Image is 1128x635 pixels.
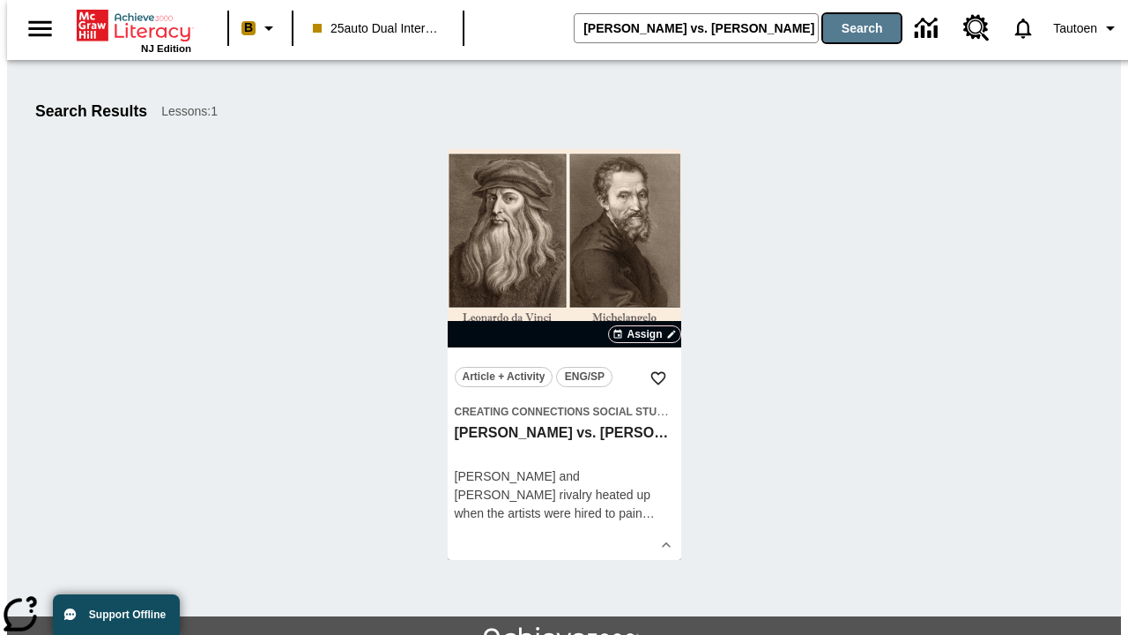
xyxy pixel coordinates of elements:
[448,149,681,560] div: lesson details
[455,402,674,421] span: Topic: Creating Connections Social Studies/World History II
[141,43,191,54] span: NJ Edition
[455,424,674,443] h3: Michelangelo vs. Leonardo
[234,12,286,44] button: Boost Class color is peach. Change class color
[455,367,553,387] button: Article + Activity
[642,506,655,520] span: …
[455,406,682,418] span: Creating Connections Social Studies
[642,362,674,394] button: Add to Favorites
[463,368,545,386] span: Article + Activity
[953,4,1000,52] a: Resource Center, Will open in new tab
[161,102,218,121] span: Lessons : 1
[608,325,680,343] button: Assign Choose Dates
[89,609,166,621] span: Support Offline
[77,6,191,54] div: Home
[244,17,253,39] span: B
[35,102,147,121] h1: Search Results
[627,326,662,342] span: Assign
[1000,5,1046,51] a: Notifications
[565,368,605,386] span: ENG/SP
[575,14,818,42] input: search field
[53,594,180,635] button: Support Offline
[77,8,191,43] a: Home
[455,467,674,523] div: [PERSON_NAME] and [PERSON_NAME] rivalry heated up when the artists were hired to pai
[1053,19,1097,38] span: Tautoen
[904,4,953,53] a: Data Center
[1046,12,1128,44] button: Profile/Settings
[14,3,66,55] button: Open side menu
[635,506,642,520] span: n
[823,14,901,42] button: Search
[313,19,443,38] span: 25auto Dual International
[653,532,679,558] button: Show Details
[556,367,612,387] button: ENG/SP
